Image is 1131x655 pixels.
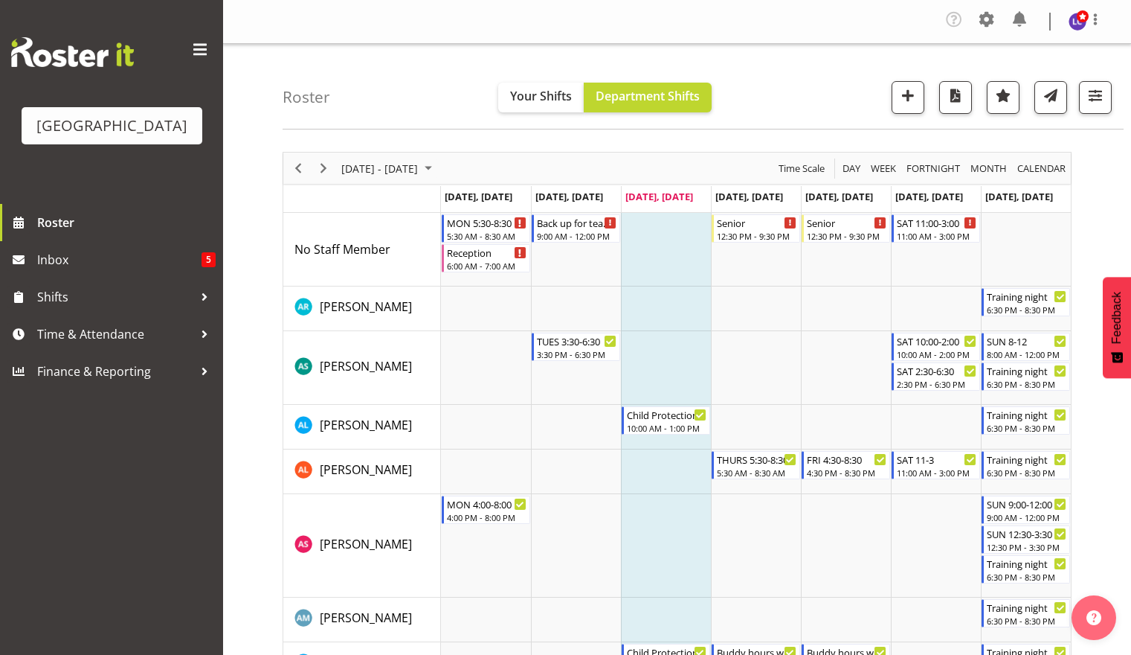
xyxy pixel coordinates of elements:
div: Addison Robertson"s event - Training night Begin From Sunday, September 14, 2025 at 6:30:00 PM GM... [982,288,1070,316]
div: No Staff Member"s event - Senior Begin From Thursday, September 11, 2025 at 12:30:00 PM GMT+12:00... [712,214,800,243]
div: Alex Laverty"s event - Training night Begin From Sunday, September 14, 2025 at 6:30:00 PM GMT+12:... [982,451,1070,479]
div: Training night [987,363,1066,378]
div: Alex Laverty"s event - SAT 11-3 Begin From Saturday, September 13, 2025 at 11:00:00 AM GMT+12:00 ... [892,451,980,479]
div: Ajay Smith"s event - SUN 8-12 Begin From Sunday, September 14, 2025 at 8:00:00 AM GMT+12:00 Ends ... [982,333,1070,361]
button: Time Scale [776,159,828,178]
div: 12:30 PM - 9:30 PM [717,230,796,242]
div: 2:30 PM - 6:30 PM [897,378,976,390]
div: 6:30 PM - 8:30 PM [987,304,1066,316]
div: 5:30 AM - 8:30 AM [717,467,796,479]
span: [PERSON_NAME] [320,358,412,374]
button: Send a list of all shifts for the selected filtered period to all rostered employees. [1034,81,1067,114]
span: [DATE], [DATE] [715,190,783,203]
div: Reception [447,245,526,260]
span: [PERSON_NAME] [320,461,412,478]
div: Ajay Smith"s event - TUES 3:30-6:30 Begin From Tuesday, September 9, 2025 at 3:30:00 PM GMT+12:00... [532,333,620,361]
div: MON 5:30-8:30 [447,215,526,230]
td: No Staff Member resource [283,213,441,287]
div: Previous [286,153,311,184]
div: Training night [987,600,1066,615]
img: help-xxl-2.png [1086,610,1101,625]
div: 6:30 PM - 8:30 PM [987,467,1066,479]
span: Fortnight [905,159,961,178]
div: SUN 12:30-3:30 [987,526,1066,541]
div: Alex Laverty"s event - THURS 5:30-8:30 Begin From Thursday, September 11, 2025 at 5:30:00 AM GMT+... [712,451,800,479]
div: SAT 11:00-3:00 [897,215,976,230]
div: No Staff Member"s event - Reception Begin From Monday, September 8, 2025 at 6:00:00 AM GMT+12:00 ... [442,244,530,272]
div: 12:30 PM - 3:30 PM [987,541,1066,553]
div: Back up for team if desperate [537,215,616,230]
span: Finance & Reporting [37,360,193,383]
button: Your Shifts [498,83,584,112]
td: Ajay Smith resource [283,331,441,405]
div: Alex Sansom"s event - MON 4:00-8:00 Begin From Monday, September 8, 2025 at 4:00:00 PM GMT+12:00 ... [442,496,530,524]
div: Ajay Smith"s event - Training night Begin From Sunday, September 14, 2025 at 6:30:00 PM GMT+12:00... [982,362,1070,391]
div: 10:00 AM - 1:00 PM [627,422,706,434]
div: 9:00 AM - 12:00 PM [987,511,1066,523]
div: Training night [987,556,1066,571]
span: [DATE], [DATE] [445,190,512,203]
div: SAT 2:30-6:30 [897,363,976,378]
div: Ajay Smith"s event - SAT 2:30-6:30 Begin From Saturday, September 13, 2025 at 2:30:00 PM GMT+12:0... [892,362,980,391]
td: Angus McLeay resource [283,598,441,642]
div: 11:00 AM - 3:00 PM [897,467,976,479]
div: Ajay Smith"s event - SAT 10:00-2:00 Begin From Saturday, September 13, 2025 at 10:00:00 AM GMT+12... [892,333,980,361]
div: Alex Laverty"s event - FRI 4:30-8:30 Begin From Friday, September 12, 2025 at 4:30:00 PM GMT+12:0... [802,451,890,479]
button: Department Shifts [584,83,712,112]
div: Alesana Lafoga"s event - Training night Begin From Sunday, September 14, 2025 at 6:30:00 PM GMT+1... [982,406,1070,435]
div: THURS 5:30-8:30 [717,452,796,467]
a: [PERSON_NAME] [320,416,412,434]
span: Time Scale [777,159,826,178]
div: No Staff Member"s event - SAT 11:00-3:00 Begin From Saturday, September 13, 2025 at 11:00:00 AM G... [892,214,980,243]
td: Alex Sansom resource [283,494,441,598]
div: Senior [717,215,796,230]
div: 9:00 AM - 12:00 PM [537,230,616,242]
td: Addison Robertson resource [283,287,441,331]
div: Next [311,153,336,184]
div: [GEOGRAPHIC_DATA] [36,115,187,137]
div: Alex Sansom"s event - Training night Begin From Sunday, September 14, 2025 at 6:30:00 PM GMT+12:0... [982,555,1070,584]
div: 6:30 PM - 8:30 PM [987,378,1066,390]
div: SUN 8-12 [987,333,1066,348]
div: 8:00 AM - 12:00 PM [987,348,1066,360]
span: Shifts [37,286,193,308]
div: 10:00 AM - 2:00 PM [897,348,976,360]
span: [PERSON_NAME] [320,536,412,552]
span: Roster [37,211,216,234]
span: Feedback [1110,292,1124,344]
a: No Staff Member [294,240,390,258]
div: Alex Sansom"s event - SUN 9:00-12:00 Begin From Sunday, September 14, 2025 at 9:00:00 AM GMT+12:0... [982,496,1070,524]
span: [PERSON_NAME] [320,417,412,433]
a: [PERSON_NAME] [320,357,412,375]
div: MON 4:00-8:00 [447,496,526,511]
span: 5 [202,252,216,267]
div: No Staff Member"s event - Back up for team if desperate Begin From Tuesday, September 9, 2025 at ... [532,214,620,243]
div: TUES 3:30-6:30 [537,333,616,348]
span: Month [969,159,1008,178]
button: Timeline Month [968,159,1010,178]
div: SUN 9:00-12:00 [987,496,1066,511]
h4: Roster [283,89,330,106]
button: Month [1015,159,1069,178]
div: 6:30 PM - 8:30 PM [987,422,1066,434]
div: No Staff Member"s event - Senior Begin From Friday, September 12, 2025 at 12:30:00 PM GMT+12:00 E... [802,214,890,243]
a: [PERSON_NAME] [320,298,412,316]
div: 3:30 PM - 6:30 PM [537,348,616,360]
a: [PERSON_NAME] [320,461,412,479]
div: Child Protection training [627,407,706,422]
span: [DATE], [DATE] [985,190,1053,203]
span: [DATE], [DATE] [625,190,693,203]
button: Add a new shift [892,81,924,114]
div: Angus McLeay"s event - Training night Begin From Sunday, September 14, 2025 at 6:30:00 PM GMT+12:... [982,599,1070,627]
span: [DATE], [DATE] [895,190,963,203]
img: laurie-cook11580.jpg [1069,13,1086,31]
span: calendar [1016,159,1067,178]
span: Time & Attendance [37,323,193,345]
div: Senior [807,215,886,230]
div: 6:30 PM - 8:30 PM [987,571,1066,583]
span: Your Shifts [510,88,572,104]
div: 4:00 PM - 8:00 PM [447,511,526,523]
div: SAT 10:00-2:00 [897,333,976,348]
span: No Staff Member [294,241,390,258]
a: [PERSON_NAME] [320,535,412,553]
